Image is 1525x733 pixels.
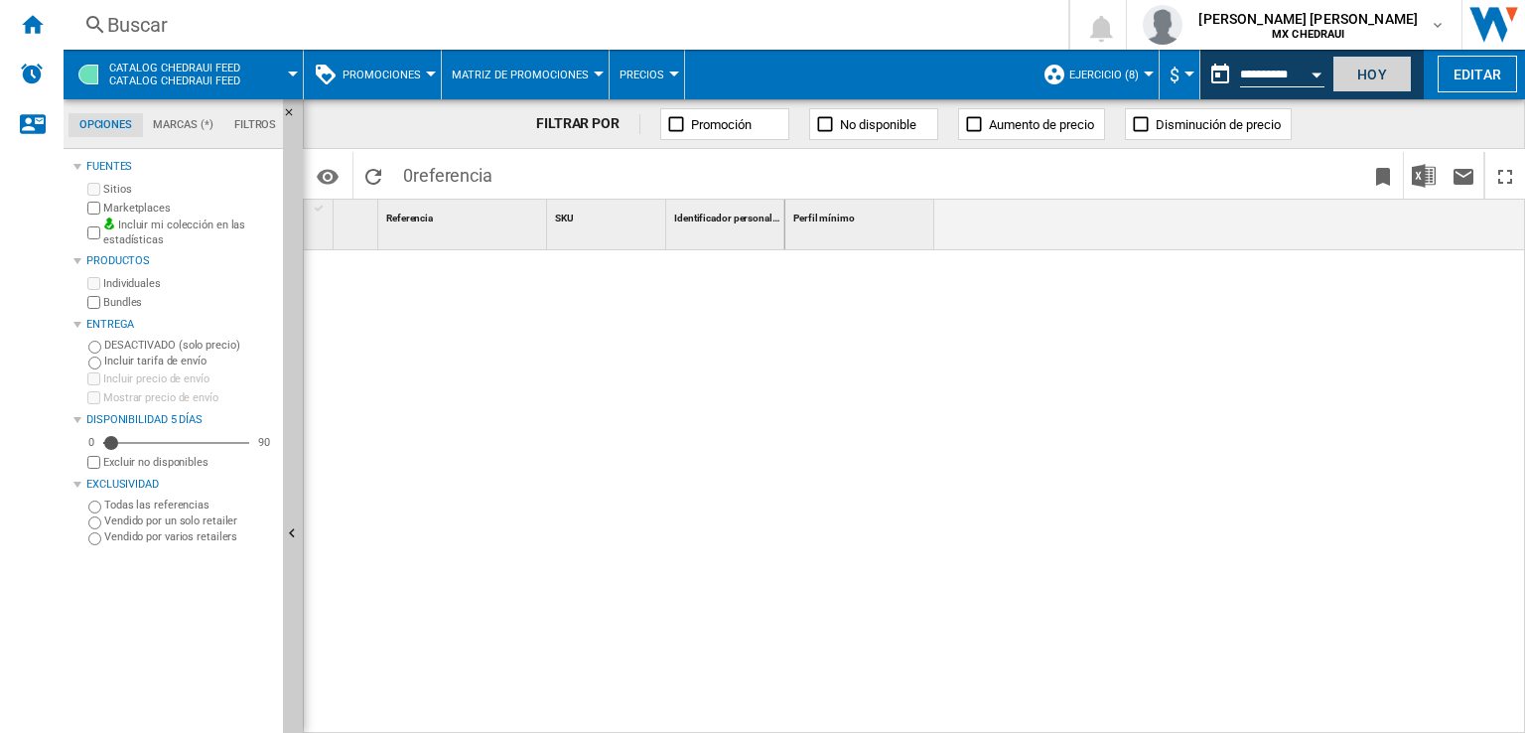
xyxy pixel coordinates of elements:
label: Incluir tarifa de envío [104,354,275,368]
button: $ [1170,50,1189,99]
div: Entrega [86,317,275,333]
div: CATALOG CHEDRAUI FEEDCatalog chedraui feed [73,50,293,99]
div: FILTRAR POR [536,114,640,134]
div: Promociones [314,50,431,99]
input: DESACTIVADO (solo precio) [88,341,101,354]
div: 90 [253,435,275,450]
span: Identificador personalizado [674,213,796,223]
div: Sort None [551,200,665,230]
div: Fuentes [86,159,275,175]
button: No disponible [809,108,938,140]
button: Recargar [353,152,393,199]
md-menu: Currency [1160,50,1200,99]
input: Individuales [87,277,100,290]
img: profile.jpg [1143,5,1182,45]
input: Mostrar precio de envío [87,391,100,404]
img: excel-24x24.png [1412,164,1436,188]
label: Mostrar precio de envío [103,390,275,405]
div: Sort None [789,200,934,230]
input: Vendido por varios retailers [88,532,101,545]
span: No disponible [840,117,916,132]
div: Perfil mínimo Sort None [789,200,934,230]
span: Referencia [386,213,433,223]
div: Productos [86,253,275,269]
label: Individuales [103,276,275,291]
img: mysite-bg-18x18.png [103,218,115,229]
div: Referencia Sort None [382,200,546,230]
button: Descargar en Excel [1404,152,1444,199]
span: [PERSON_NAME] [PERSON_NAME] [1198,9,1418,29]
label: Incluir precio de envío [103,371,275,386]
b: MX CHEDRAUI [1272,28,1345,41]
span: CATALOG CHEDRAUI FEED:Catalog chedraui feed [109,62,240,87]
div: Sort None [338,200,377,230]
button: Ocultar [283,99,307,135]
button: Disminución de precio [1125,108,1292,140]
button: Maximizar [1485,152,1525,199]
img: alerts-logo.svg [20,62,44,85]
button: ejercicio (8) [1069,50,1149,99]
input: Sitios [87,183,100,196]
button: md-calendar [1200,55,1240,94]
div: Buscar [107,11,1017,39]
label: Bundles [103,295,275,310]
button: Aumento de precio [958,108,1105,140]
button: Promoción [660,108,789,140]
div: Identificador personalizado Sort None [670,200,784,230]
span: Disminución de precio [1156,117,1281,132]
button: CATALOG CHEDRAUI FEEDCatalog chedraui feed [109,50,260,99]
md-tab-item: Opciones [69,113,143,137]
label: Vendido por varios retailers [104,529,275,544]
input: Todas las referencias [88,501,101,513]
span: Promociones [343,69,421,81]
button: Enviar este reporte por correo electrónico [1444,152,1483,199]
span: SKU [555,213,574,223]
button: Hoy [1332,56,1412,92]
label: Sitios [103,182,275,197]
input: Incluir mi colección en las estadísticas [87,220,100,245]
div: Disponibilidad 5 Días [86,412,275,428]
input: Marketplaces [87,202,100,215]
span: Precios [620,69,664,81]
span: Perfil mínimo [793,213,855,223]
input: Mostrar precio de envío [87,456,100,469]
button: Editar [1438,56,1517,92]
label: Marketplaces [103,201,275,216]
input: Vendido por un solo retailer [88,516,101,529]
input: Incluir tarifa de envío [88,357,101,369]
span: Matriz de promociones [452,69,589,81]
span: $ [1170,65,1179,85]
span: referencia [413,165,492,186]
label: DESACTIVADO (solo precio) [104,338,275,353]
label: Excluir no disponibles [103,455,275,470]
button: Precios [620,50,674,99]
button: Opciones [308,158,347,194]
md-tab-item: Filtros [223,113,287,137]
input: Bundles [87,296,100,309]
span: Promoción [691,117,752,132]
button: Marcar este reporte [1363,152,1403,199]
md-slider: Disponibilidad [103,433,249,453]
md-tab-item: Marcas (*) [143,113,224,137]
span: ejercicio (8) [1069,69,1139,81]
div: Sort None [382,200,546,230]
div: SKU Sort None [551,200,665,230]
div: Sort None [670,200,784,230]
div: Este reporte se basa en una fecha en el pasado. [1200,50,1328,99]
span: 0 [393,152,502,194]
button: Promociones [343,50,431,99]
div: 0 [83,435,99,450]
label: Vendido por un solo retailer [104,513,275,528]
button: Open calendar [1299,54,1334,89]
div: Exclusividad [86,477,275,493]
div: ejercicio (8) [1042,50,1149,99]
input: Incluir precio de envío [87,372,100,385]
label: Todas las referencias [104,498,275,513]
span: Aumento de precio [989,117,1094,132]
button: Matriz de promociones [452,50,599,99]
label: Incluir mi colección en las estadísticas [103,218,275,248]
